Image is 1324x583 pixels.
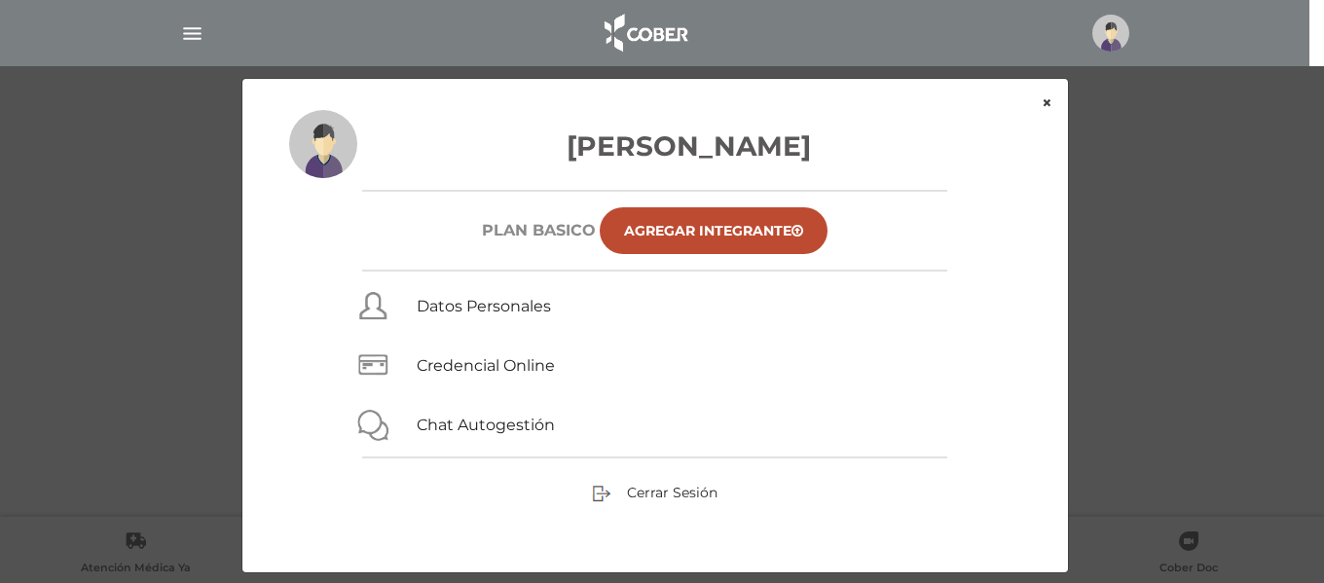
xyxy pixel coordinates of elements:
img: profile-placeholder.svg [289,110,357,178]
a: Cerrar Sesión [592,483,717,500]
img: Cober_menu-lines-white.svg [180,21,204,46]
a: Agregar Integrante [600,207,827,254]
a: Chat Autogestión [417,416,555,434]
h6: Plan Basico [482,221,596,239]
img: logo_cober_home-white.png [594,10,696,56]
a: Datos Personales [417,297,551,315]
img: profile-placeholder.svg [1092,15,1129,52]
span: Cerrar Sesión [627,484,717,501]
h3: [PERSON_NAME] [289,126,1021,166]
button: × [1026,79,1068,128]
a: Credencial Online [417,356,555,375]
img: sign-out.png [592,484,611,503]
